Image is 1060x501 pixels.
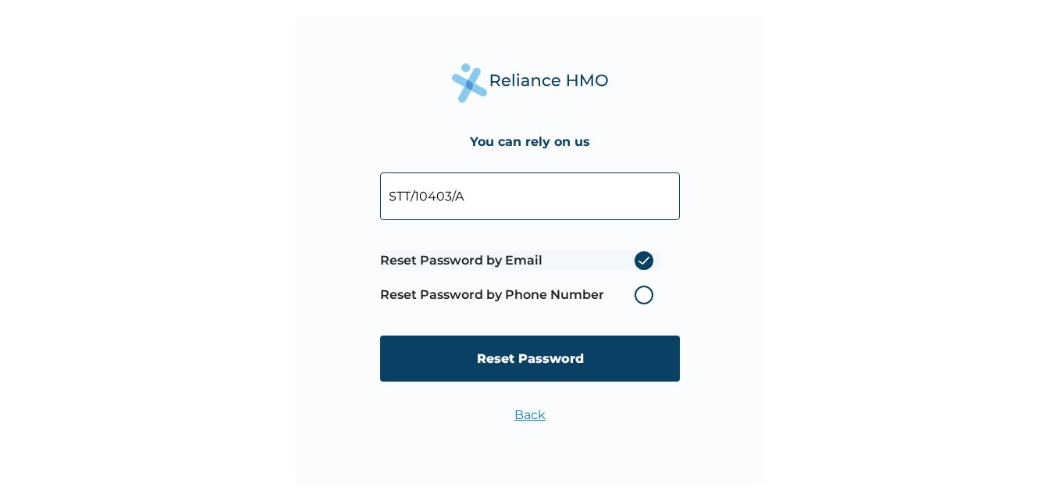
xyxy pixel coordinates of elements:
[380,336,680,382] input: Reset Password
[452,63,608,103] img: Reliance Health's Logo
[380,286,661,304] label: Reset Password by Phone Number
[380,243,661,312] span: Password reset method
[380,172,680,220] input: Your Enrollee ID or Email Address
[514,407,546,422] a: Back
[380,251,661,270] label: Reset Password by Email
[470,134,590,149] h4: You can rely on us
